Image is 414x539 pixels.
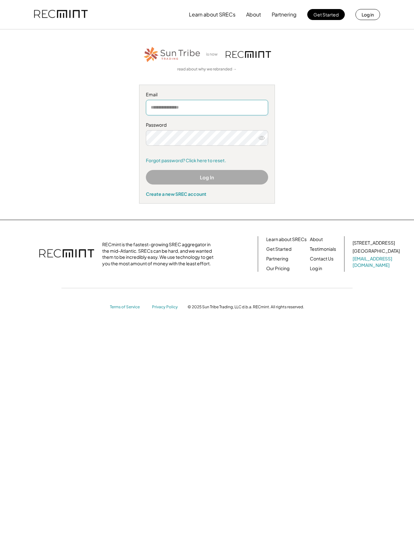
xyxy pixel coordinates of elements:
[266,236,307,243] a: Learn about SRECs
[353,256,401,268] a: [EMAIL_ADDRESS][DOMAIN_NAME]
[189,8,235,21] button: Learn about SRECs
[143,46,201,63] img: STT_Horizontal_Logo%2B-%2BColor.png
[34,4,88,26] img: recmint-logotype%403x.png
[355,9,380,20] button: Log in
[39,243,94,265] img: recmint-logotype%403x.png
[310,256,333,262] a: Contact Us
[310,236,323,243] a: About
[110,304,146,310] a: Terms of Service
[246,8,261,21] button: About
[272,8,297,21] button: Partnering
[266,246,291,252] a: Get Started
[307,9,345,20] button: Get Started
[146,157,268,164] a: Forgot password? Click here to reset.
[152,304,181,310] a: Privacy Policy
[310,265,322,272] a: Log in
[226,51,271,58] img: recmint-logotype%403x.png
[353,240,395,246] div: [STREET_ADDRESS]
[177,67,237,72] a: read about why we rebranded →
[146,191,268,197] div: Create a new SREC account
[266,256,288,262] a: Partnering
[146,170,268,185] button: Log In
[353,248,400,254] div: [GEOGRAPHIC_DATA]
[266,265,289,272] a: Our Pricing
[310,246,336,252] a: Testimonials
[146,91,268,98] div: Email
[188,304,304,310] div: © 2025 Sun Tribe Trading, LLC d.b.a. RECmint. All rights reserved.
[204,52,223,57] div: is now
[146,122,268,128] div: Password
[102,241,217,267] div: RECmint is the fastest-growing SREC aggregator in the mid-Atlantic. SRECs can be hard, and we wan...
